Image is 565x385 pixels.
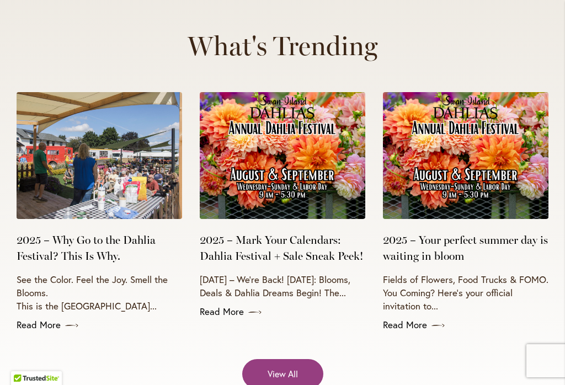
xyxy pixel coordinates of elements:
[200,273,365,300] p: [DATE] – We’re Back! [DATE]: Blooms, Deals & Dahlia Dreams Begin! The...
[200,305,365,318] a: Read More
[200,232,365,264] a: 2025 – Mark Your Calendars: Dahlia Festival + Sale Sneak Peek!
[200,92,365,219] img: 2025 Annual Dahlias Festival Poster
[383,232,548,264] a: 2025 – Your perfect summer day is waiting in bloom
[383,92,548,219] img: 2025 Annual Dahlias Festival Poster
[383,273,548,313] p: Fields of Flowers, Food Trucks & FOMO. You Coming? Here’s your official invitation to...
[17,318,182,331] a: Read More
[13,30,552,61] h2: What's Trending
[383,318,548,331] a: Read More
[17,232,182,264] a: 2025 – Why Go to the Dahlia Festival? This Is Why.
[17,92,182,219] img: Dahlia Lecture
[17,273,182,313] p: See the Color. Feel the Joy. Smell the Blooms. This is the [GEOGRAPHIC_DATA]...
